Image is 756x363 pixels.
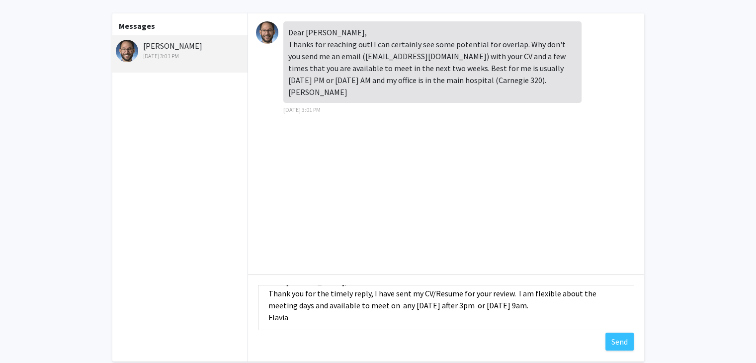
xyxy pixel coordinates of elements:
[119,21,155,31] b: Messages
[116,40,246,61] div: [PERSON_NAME]
[258,285,634,330] textarea: Message
[116,40,138,62] img: Jeffrey Tornheim
[605,333,634,351] button: Send
[256,21,278,44] img: Jeffrey Tornheim
[283,21,582,103] div: Dear [PERSON_NAME], Thanks for reaching out! I can certainly see some potential for overlap. Why ...
[116,52,246,61] div: [DATE] 3:01 PM
[283,106,321,113] span: [DATE] 3:01 PM
[7,318,42,356] iframe: Chat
